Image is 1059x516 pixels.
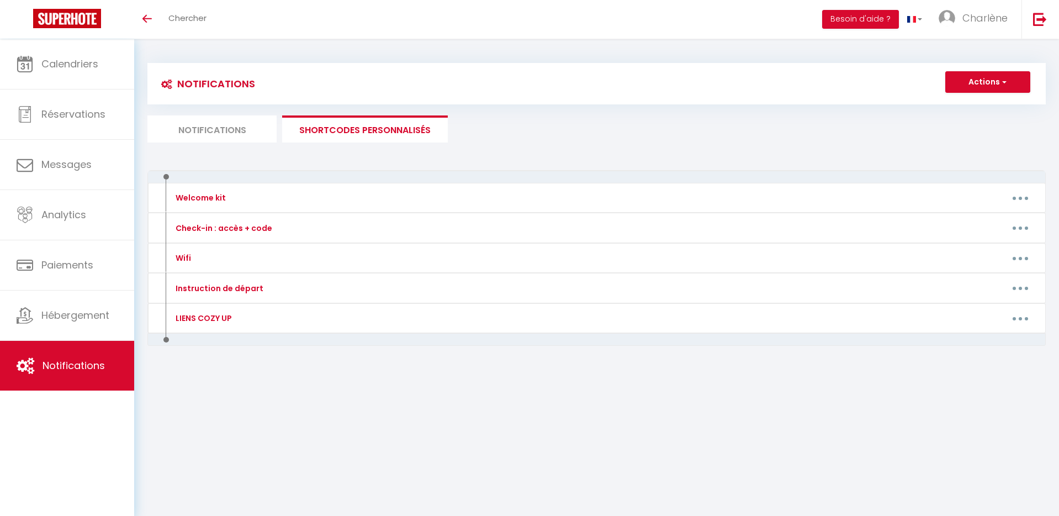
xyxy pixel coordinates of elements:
span: Calendriers [41,57,98,71]
span: Charlène [962,11,1008,25]
span: Réservations [41,107,105,121]
div: Welcome kit [173,192,226,204]
span: Analytics [41,208,86,222]
button: Besoin d'aide ? [822,10,899,29]
li: SHORTCODES PERSONNALISÉS [282,115,448,143]
span: Chercher [168,12,206,24]
img: Super Booking [33,9,101,28]
div: Instruction de départ [173,282,263,294]
span: Messages [41,157,92,171]
div: LIENS COZY UP [173,312,232,324]
span: Paiements [41,258,93,272]
div: Wifi [173,252,191,264]
button: Actions [945,71,1030,93]
img: logout [1033,12,1047,26]
li: Notifications [147,115,277,143]
span: Notifications [43,359,105,372]
img: ... [939,10,955,27]
div: Check-in : accès + code [173,222,272,234]
h3: Notifications [156,71,255,96]
span: Hébergement [41,308,109,322]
